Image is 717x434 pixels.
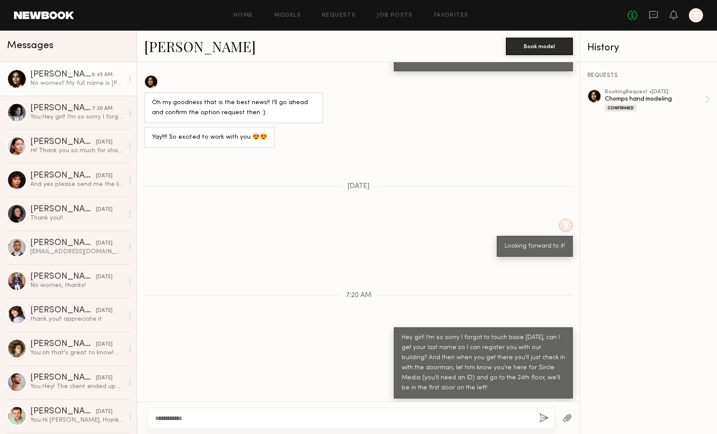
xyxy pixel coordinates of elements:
[30,407,96,416] div: [PERSON_NAME]
[30,281,124,290] div: No worries, thanks!
[434,13,469,18] a: Favorites
[322,13,356,18] a: Requests
[96,340,113,349] div: [DATE]
[506,42,573,49] a: Book model
[30,70,92,79] div: [PERSON_NAME]
[587,43,710,53] div: History
[30,306,96,315] div: [PERSON_NAME]
[30,214,124,222] div: Thank you!!
[30,138,96,147] div: [PERSON_NAME]
[96,172,113,180] div: [DATE]
[30,180,124,189] div: And yes please send me the list of other to tag ☺️
[30,248,124,256] div: [EMAIL_ADDRESS][DOMAIN_NAME]
[274,13,301,18] a: Models
[30,171,96,180] div: [PERSON_NAME]
[92,71,113,79] div: 8:45 AM
[96,273,113,281] div: [DATE]
[30,79,124,87] div: No worries!! My full name is [PERSON_NAME] :)
[7,41,53,51] span: Messages
[30,382,124,391] div: You: Hey! The client ended up going a different direction with the shoot anyways so we're good fo...
[96,206,113,214] div: [DATE]
[605,89,710,112] a: bookingRequest •[DATE]Chomps hand modelingConfirmed
[30,104,92,113] div: [PERSON_NAME]
[605,89,705,95] div: booking Request • [DATE]
[30,340,96,349] div: [PERSON_NAME]
[30,273,96,281] div: [PERSON_NAME]
[605,105,636,112] div: Confirmed
[346,292,371,299] span: 7:20 AM
[96,307,113,315] div: [DATE]
[402,333,565,393] div: Hey girl! I'm so sorry I forgot to touch base [DATE], can I get your last name so I can register ...
[587,73,710,79] div: REQUESTS
[96,239,113,248] div: [DATE]
[506,38,573,55] button: Book model
[30,349,124,357] div: You: oh that's great to know! we'll definitely let you know because do do family shoots often :)
[30,416,124,424] div: You: Hi [PERSON_NAME], thank you for getting back to [GEOGRAPHIC_DATA]! The client unfortunately ...
[30,239,96,248] div: [PERSON_NAME]
[347,183,370,190] span: [DATE]
[144,37,256,56] a: [PERSON_NAME]
[605,95,705,103] div: Chomps hand modeling
[152,133,267,143] div: Yay!!!! So excited to work with you 😍😍
[152,98,315,118] div: Oh my goodness that is the best news!! I’ll go ahead and confirm the option request then :)
[30,113,124,121] div: You: Hey girl! I'm so sorry I forgot to touch base [DATE], can I get your last name so I can regi...
[30,315,124,323] div: thank you!! appreciate it
[233,13,253,18] a: Home
[96,138,113,147] div: [DATE]
[377,13,413,18] a: Job Posts
[96,408,113,416] div: [DATE]
[92,105,113,113] div: 7:20 AM
[96,374,113,382] div: [DATE]
[30,205,96,214] div: [PERSON_NAME]
[30,374,96,382] div: [PERSON_NAME]
[689,8,703,22] a: V
[30,147,124,155] div: Hi! Thank you so much for sharing! They look amazing 🤩 my IG is @andreventurrr and yes would love...
[505,241,565,252] div: Looking forward to it!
